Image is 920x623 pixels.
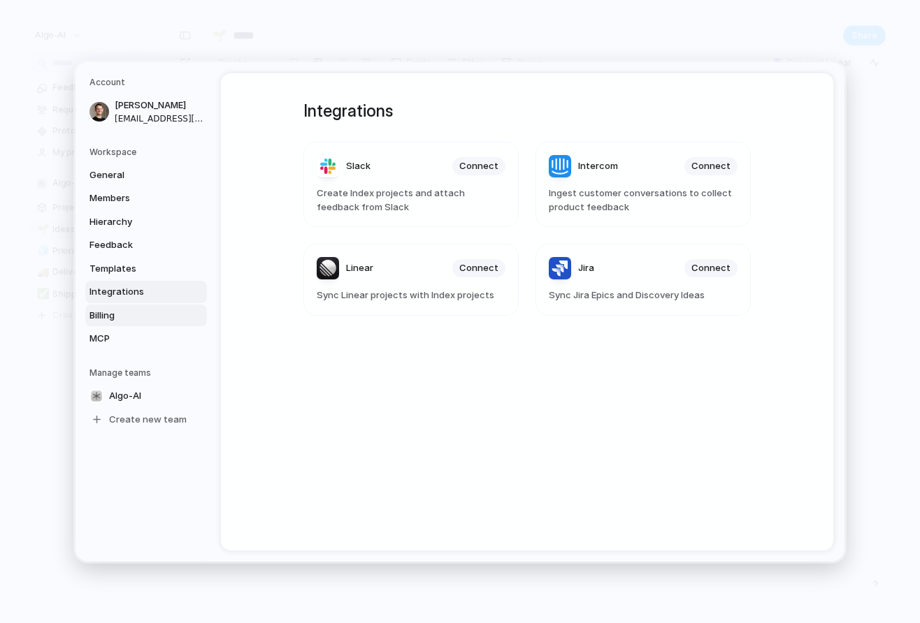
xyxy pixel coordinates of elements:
span: Create Index projects and attach feedback from Slack [317,186,505,214]
span: Sync Linear projects with Index projects [317,288,505,302]
a: Algo-AI [85,384,207,406]
span: Algo-AI [109,388,141,402]
h5: Workspace [89,145,207,158]
span: Connect [691,261,731,275]
span: Intercom [578,159,618,173]
button: Connect [684,157,738,175]
span: [PERSON_NAME] [115,98,204,112]
a: MCP [85,328,207,350]
span: Connect [459,159,498,173]
span: Members [89,191,179,205]
span: Feedback [89,238,179,252]
span: Billing [89,308,179,322]
span: Jira [578,261,594,275]
button: Connect [452,157,505,175]
h5: Account [89,76,207,89]
span: [EMAIL_ADDRESS][DOMAIN_NAME] [115,112,204,124]
span: Hierarchy [89,214,179,228]
span: Ingest customer conversations to collect product feedback [549,186,738,214]
a: [PERSON_NAME][EMAIL_ADDRESS][DOMAIN_NAME] [85,94,207,129]
span: Sync Jira Epics and Discovery Ideas [549,288,738,302]
span: Connect [459,261,498,275]
span: Integrations [89,285,179,299]
a: Create new team [85,408,207,430]
span: Connect [691,159,731,173]
span: MCP [89,332,179,346]
span: General [89,168,179,182]
a: Feedback [85,234,207,256]
span: Templates [89,261,179,275]
h5: Manage teams [89,366,207,379]
a: Billing [85,304,207,326]
a: General [85,163,207,186]
a: Templates [85,257,207,279]
span: Create new team [109,412,187,426]
a: Members [85,187,207,210]
span: Linear [346,261,373,275]
button: Connect [452,259,505,277]
button: Connect [684,259,738,277]
a: Integrations [85,281,207,303]
a: Hierarchy [85,210,207,233]
h1: Integrations [303,98,751,124]
span: Slack [346,159,371,173]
